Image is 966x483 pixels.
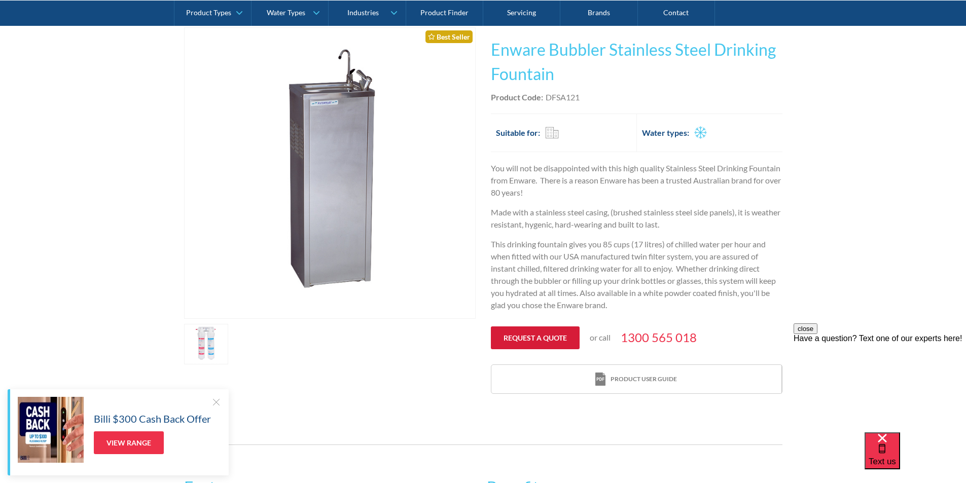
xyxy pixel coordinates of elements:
[425,30,473,43] div: Best Seller
[621,328,697,347] a: 1300 565 018
[267,8,305,17] div: Water Types
[186,8,231,17] div: Product Types
[94,411,211,426] h5: Billi $300 Cash Back Offer
[491,365,781,394] a: print iconProduct user guide
[491,238,782,311] p: This drinking fountain gives you 85 cups (17 litres) of chilled water per hour and when fitted wi...
[491,92,543,102] strong: Product Code:
[642,127,689,139] h2: Water types:
[491,206,782,231] p: Made with a stainless steel casing, (brushed stainless steel side panels), it is weather resistan...
[794,323,966,445] iframe: podium webchat widget prompt
[590,331,611,344] p: or call
[18,397,84,463] img: Billi $300 Cash Back Offer
[491,162,782,199] p: You will not be disappointed with this high quality Stainless Steel Drinking Fountain from Enware...
[491,38,782,86] h1: Enware Bubbler Stainless Steel Drinking Fountain
[546,91,580,103] div: DFSA121
[865,432,966,483] iframe: podium webchat widget bubble
[496,127,540,139] h2: Suitable for:
[185,28,475,318] img: Enware Bubbler Stainless Steel Drinking Fountain
[347,8,379,17] div: Industries
[94,431,164,454] a: View Range
[611,375,677,384] div: Product user guide
[184,324,229,364] a: open lightbox
[184,27,476,319] a: open lightbox
[595,373,605,386] img: print icon
[491,326,580,349] a: Request a quote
